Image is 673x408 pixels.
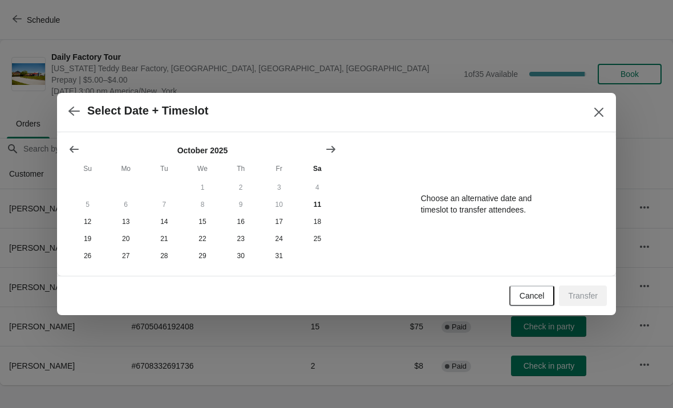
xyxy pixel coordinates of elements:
[421,193,532,215] p: Choose an alternative date and timeslot to transfer attendees.
[222,158,260,179] th: Thursday
[222,230,260,247] button: Thursday October 23 2025
[589,102,609,123] button: Close
[145,196,183,213] button: Tuesday October 7 2025
[107,213,145,230] button: Monday October 13 2025
[298,179,336,196] button: Saturday October 4 2025
[183,213,221,230] button: Wednesday October 15 2025
[321,139,341,160] button: Show next month, November 2025
[107,196,145,213] button: Monday October 6 2025
[107,230,145,247] button: Monday October 20 2025
[145,230,183,247] button: Tuesday October 21 2025
[260,213,298,230] button: Friday October 17 2025
[68,247,107,264] button: Sunday October 26 2025
[298,213,336,230] button: Saturday October 18 2025
[87,104,209,117] h2: Select Date + Timeslot
[183,196,221,213] button: Wednesday October 8 2025
[260,158,298,179] th: Friday
[298,158,336,179] th: Saturday
[509,285,555,306] button: Cancel
[260,196,298,213] button: Friday October 10 2025
[107,158,145,179] th: Monday
[260,179,298,196] button: Friday October 3 2025
[222,179,260,196] button: Thursday October 2 2025
[298,230,336,247] button: Saturday October 25 2025
[222,196,260,213] button: Thursday October 9 2025
[183,247,221,264] button: Wednesday October 29 2025
[68,213,107,230] button: Sunday October 12 2025
[222,247,260,264] button: Thursday October 30 2025
[145,213,183,230] button: Tuesday October 14 2025
[145,247,183,264] button: Tuesday October 28 2025
[68,196,107,213] button: Sunday October 5 2025
[260,247,298,264] button: Friday October 31 2025
[222,213,260,230] button: Thursday October 16 2025
[64,139,84,160] button: Show previous month, September 2025
[520,291,545,300] span: Cancel
[68,158,107,179] th: Sunday
[298,196,336,213] button: Today Saturday October 11 2025
[183,179,221,196] button: Wednesday October 1 2025
[183,158,221,179] th: Wednesday
[68,230,107,247] button: Sunday October 19 2025
[145,158,183,179] th: Tuesday
[260,230,298,247] button: Friday October 24 2025
[183,230,221,247] button: Wednesday October 22 2025
[107,247,145,264] button: Monday October 27 2025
